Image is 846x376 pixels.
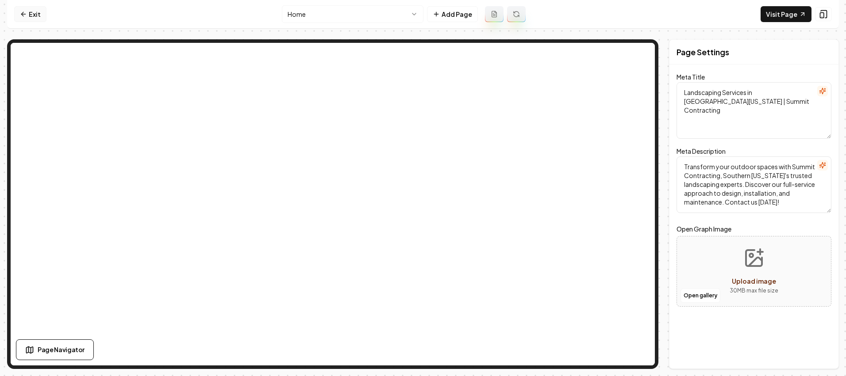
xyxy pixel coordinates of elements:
span: Page Navigator [38,345,85,354]
button: Add admin page prompt [485,6,504,22]
h2: Page Settings [677,46,729,58]
label: Meta Title [677,73,705,81]
label: Meta Description [677,147,726,155]
button: Page Navigator [16,339,94,360]
a: Exit [14,6,46,22]
a: Visit Page [761,6,811,22]
span: Upload image [732,277,776,285]
button: Add Page [427,6,478,22]
p: 30 MB max file size [730,286,778,295]
button: Upload image [723,240,785,302]
button: Open gallery [681,289,720,303]
button: Regenerate page [507,6,526,22]
label: Open Graph Image [677,224,831,234]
